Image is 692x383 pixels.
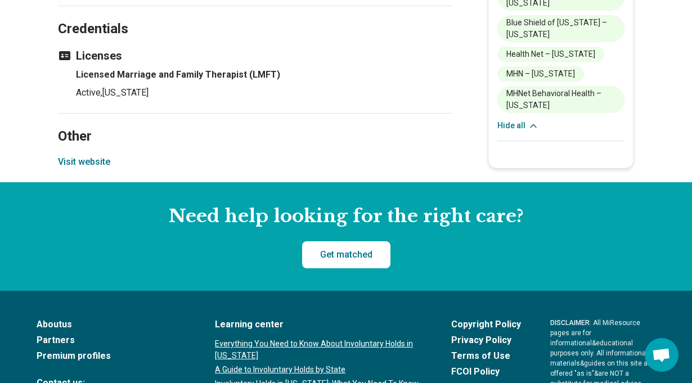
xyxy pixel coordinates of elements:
[497,86,624,113] li: MHNet Behavioral Health – [US_STATE]
[215,318,422,331] a: Learning center
[645,338,678,372] div: Open chat
[451,365,521,379] a: FCOI Policy
[58,100,452,146] h2: Other
[58,48,452,64] h3: Licenses
[302,241,390,268] a: Get matched
[497,120,539,132] button: Hide all
[37,349,186,363] a: Premium profiles
[76,68,452,82] h4: Licensed Marriage and Family Therapist (LMFT)
[76,86,452,100] p: Active
[497,47,604,62] li: Health Net – [US_STATE]
[215,338,422,362] a: Everything You Need to Know About Involuntary Holds in [US_STATE]
[9,205,683,228] h2: Need help looking for the right care?
[451,349,521,363] a: Terms of Use
[215,364,422,376] a: A Guide to Involuntary Holds by State
[550,319,590,327] span: DISCLAIMER
[497,66,584,82] li: MHN – [US_STATE]
[101,87,149,98] span: , [US_STATE]
[451,334,521,347] a: Privacy Policy
[451,318,521,331] a: Copyright Policy
[58,155,110,169] button: Visit website
[497,15,624,42] li: Blue Shield of [US_STATE] – [US_STATE]
[37,334,186,347] a: Partners
[37,318,186,331] a: Aboutus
